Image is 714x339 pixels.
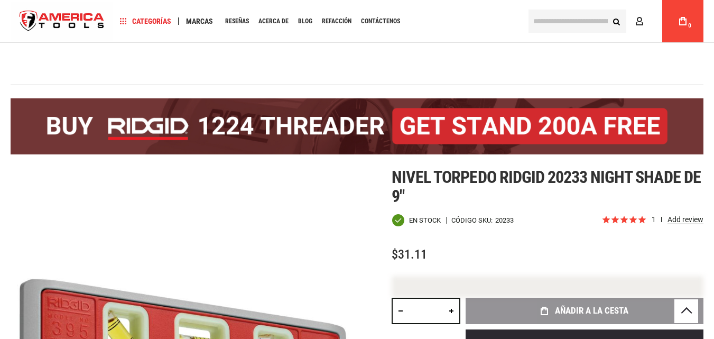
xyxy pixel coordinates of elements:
font: Marcas [186,17,213,25]
font: Cuenta [647,17,675,25]
span: 1 reviews [652,215,703,224]
font: Acerca de [258,17,289,25]
span: Rated 5.0 out of 5 stars 1 reviews [601,214,703,226]
font: 20233 [495,216,514,224]
font: Código SKU [451,216,491,224]
font: 0 [688,23,691,29]
a: Contáctenos [356,14,405,29]
font: Contáctenos [361,17,400,25]
font: Blog [298,17,312,25]
img: Herramientas de América [11,2,113,41]
button: Buscar [606,11,626,31]
font: En stock [409,216,441,224]
a: Acerca de [254,14,293,29]
a: Blog [293,14,317,29]
font: $31.11 [392,247,427,262]
font: Nivel torpedo Ridgid 20233 Night Shade de 9" [392,167,701,206]
a: Marcas [181,14,218,29]
font: Refacción [322,17,351,25]
a: Reseñas [220,14,254,29]
font: Reseñas [225,17,249,25]
a: Categorías [115,14,176,29]
a: logotipo de la tienda [11,2,113,41]
img: BOGO: ¡Compre la roscadora RIDGID® 1224 (26092) y obtenga el soporte 92467 200A GRATIS! [11,98,703,154]
font: Categorías [132,17,171,25]
div: Disponibilidad [392,214,441,227]
a: Refacción [317,14,356,29]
